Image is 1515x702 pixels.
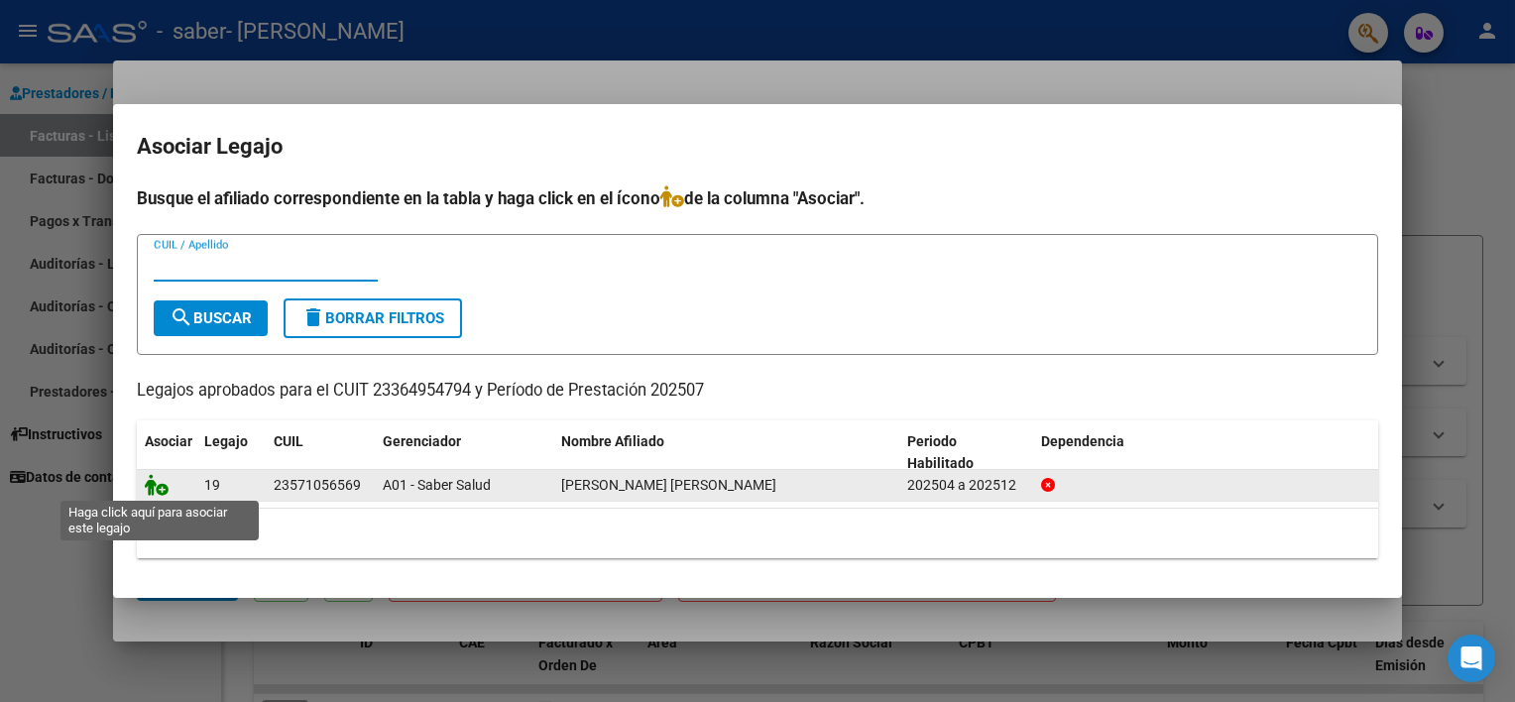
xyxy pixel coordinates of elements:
datatable-header-cell: Dependencia [1033,420,1379,486]
p: Legajos aprobados para el CUIT 23364954794 y Período de Prestación 202507 [137,379,1378,404]
span: Dependencia [1041,433,1124,449]
datatable-header-cell: Gerenciador [375,420,553,486]
div: 23571056569 [274,474,361,497]
span: Gerenciador [383,433,461,449]
span: Legajo [204,433,248,449]
h4: Busque el afiliado correspondiente en la tabla y haga click en el ícono de la columna "Asociar". [137,185,1378,211]
span: GODOY JIMENEZ DANTE LIONEL [561,477,776,493]
span: 19 [204,477,220,493]
datatable-header-cell: Nombre Afiliado [553,420,899,486]
div: Open Intercom Messenger [1448,635,1495,682]
div: 202504 a 202512 [907,474,1025,497]
button: Buscar [154,300,268,336]
div: 1 registros [137,509,1378,558]
span: Nombre Afiliado [561,433,664,449]
datatable-header-cell: Periodo Habilitado [899,420,1033,486]
span: Periodo Habilitado [907,433,974,472]
span: Asociar [145,433,192,449]
span: Borrar Filtros [301,309,444,327]
datatable-header-cell: Legajo [196,420,266,486]
datatable-header-cell: CUIL [266,420,375,486]
button: Borrar Filtros [284,298,462,338]
span: A01 - Saber Salud [383,477,491,493]
h2: Asociar Legajo [137,128,1378,166]
span: CUIL [274,433,303,449]
datatable-header-cell: Asociar [137,420,196,486]
span: Buscar [170,309,252,327]
mat-icon: search [170,305,193,329]
mat-icon: delete [301,305,325,329]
